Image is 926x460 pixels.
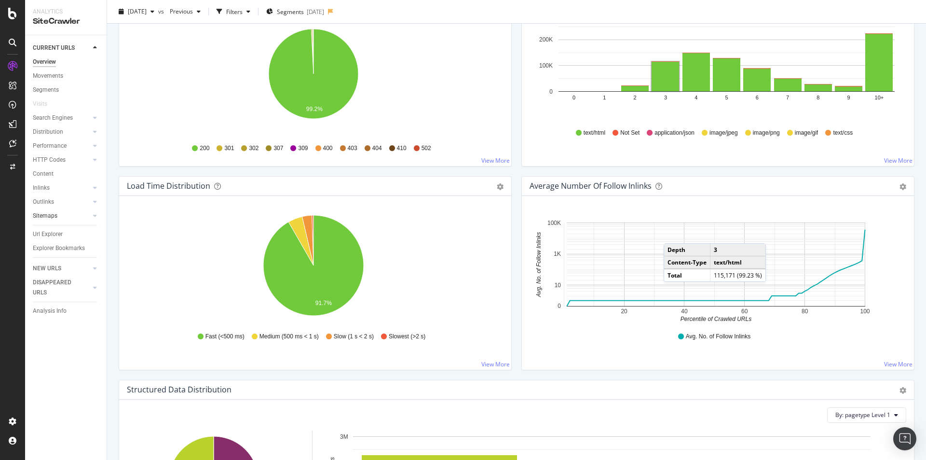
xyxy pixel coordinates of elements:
[397,144,407,153] span: 410
[33,197,90,207] a: Outlinks
[33,99,57,109] a: Visits
[572,95,575,100] text: 0
[128,7,147,15] span: 2025 Aug. 11th
[802,308,808,315] text: 80
[620,129,640,137] span: Not Set
[166,4,204,19] button: Previous
[262,4,328,19] button: Segments[DATE]
[681,308,688,315] text: 40
[33,113,90,123] a: Search Engines
[200,144,209,153] span: 200
[205,333,245,341] span: Fast (<500 ms)
[860,308,870,315] text: 100
[530,8,903,120] div: A chart.
[786,95,789,100] text: 7
[664,95,667,100] text: 3
[584,129,605,137] span: text/html
[530,211,903,323] svg: A chart.
[33,99,47,109] div: Visits
[634,95,637,100] text: 2
[899,183,906,190] div: gear
[33,264,61,274] div: NEW URLS
[213,4,254,19] button: Filters
[33,71,100,81] a: Movements
[664,244,710,256] td: Depth
[741,308,748,315] text: 60
[756,95,759,100] text: 6
[33,169,100,179] a: Content
[33,127,90,137] a: Distribution
[224,144,234,153] span: 301
[33,183,90,193] a: Inlinks
[621,308,627,315] text: 20
[893,427,916,450] div: Open Intercom Messenger
[33,229,100,239] a: Url Explorer
[33,211,90,221] a: Sitemaps
[664,256,710,269] td: Content-Type
[827,407,906,423] button: By: pagetype Level 1
[127,211,500,323] svg: A chart.
[277,7,304,15] span: Segments
[422,144,431,153] span: 502
[33,169,54,179] div: Content
[710,269,766,281] td: 115,171 (99.23 %)
[33,57,56,67] div: Overview
[33,278,82,298] div: DISAPPEARED URLS
[481,360,510,368] a: View More
[348,144,357,153] span: 403
[33,141,67,151] div: Performance
[686,333,751,341] span: Avg. No. of Follow Inlinks
[554,251,561,257] text: 1K
[33,155,66,165] div: HTTP Codes
[127,23,500,135] svg: A chart.
[33,211,57,221] div: Sitemaps
[33,8,99,16] div: Analytics
[725,95,728,100] text: 5
[899,387,906,394] div: gear
[33,43,90,53] a: CURRENT URLS
[875,95,884,100] text: 10+
[558,303,561,309] text: 0
[549,88,553,95] text: 0
[603,95,606,100] text: 1
[33,155,90,165] a: HTTP Codes
[372,144,382,153] span: 404
[334,333,374,341] span: Slow (1 s < 2 s)
[33,127,63,137] div: Distribution
[33,306,100,316] a: Analysis Info
[547,220,561,226] text: 100K
[817,95,819,100] text: 8
[33,229,63,239] div: Url Explorer
[884,360,912,368] a: View More
[555,282,561,289] text: 10
[710,256,766,269] td: text/html
[33,183,50,193] div: Inlinks
[306,106,323,112] text: 99.2%
[33,85,100,95] a: Segments
[259,333,319,341] span: Medium (500 ms < 1 s)
[835,411,890,419] span: By: pagetype Level 1
[249,144,259,153] span: 302
[33,278,90,298] a: DISAPPEARED URLS
[884,156,912,165] a: View More
[33,43,75,53] div: CURRENT URLS
[273,144,283,153] span: 307
[481,156,510,165] a: View More
[33,197,54,207] div: Outlinks
[33,243,100,253] a: Explorer Bookmarks
[497,183,504,190] div: gear
[539,62,553,69] text: 100K
[307,7,324,15] div: [DATE]
[323,144,333,153] span: 400
[33,57,100,67] a: Overview
[753,129,780,137] span: image/png
[33,243,85,253] div: Explorer Bookmarks
[340,433,348,440] text: 3M
[539,36,553,43] text: 200K
[654,129,694,137] span: application/json
[389,333,425,341] span: Slowest (>2 s)
[833,129,853,137] span: text/css
[847,95,850,100] text: 9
